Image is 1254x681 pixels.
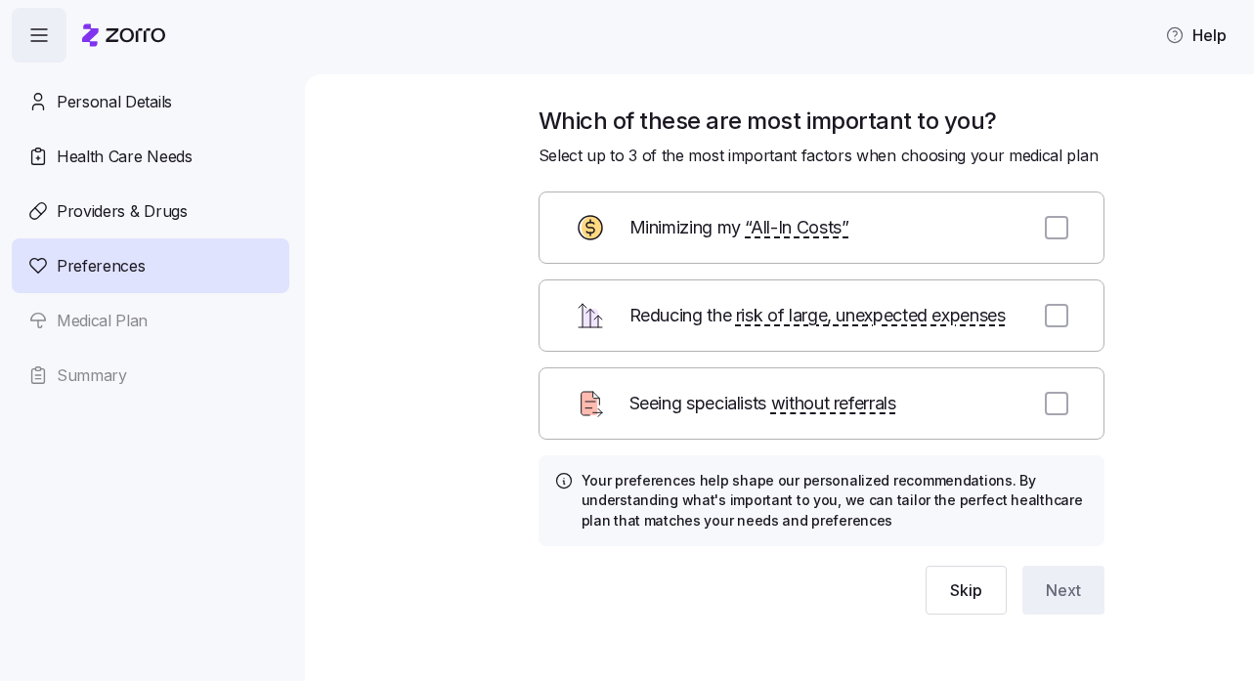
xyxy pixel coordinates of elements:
span: Providers & Drugs [57,199,188,224]
a: Preferences [12,238,289,293]
a: Health Care Needs [12,129,289,184]
span: Reducing the [629,302,1006,330]
h1: Which of these are most important to you? [539,106,1104,136]
span: Help [1165,23,1227,47]
button: Help [1149,16,1242,55]
span: without referrals [771,390,896,418]
button: Skip [926,566,1007,615]
span: Personal Details [57,90,172,114]
span: Health Care Needs [57,145,193,169]
span: Next [1046,578,1081,602]
span: risk of large, unexpected expenses [736,302,1006,330]
h4: Your preferences help shape our personalized recommendations. By understanding what's important t... [582,471,1089,531]
span: “All-In Costs” [745,214,848,242]
span: Seeing specialists [629,390,896,418]
a: Providers & Drugs [12,184,289,238]
a: Personal Details [12,74,289,129]
button: Next [1022,566,1104,615]
span: Minimizing my [629,214,849,242]
span: Select up to 3 of the most important factors when choosing your medical plan [539,144,1099,168]
span: Preferences [57,254,145,278]
span: Skip [950,578,982,602]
